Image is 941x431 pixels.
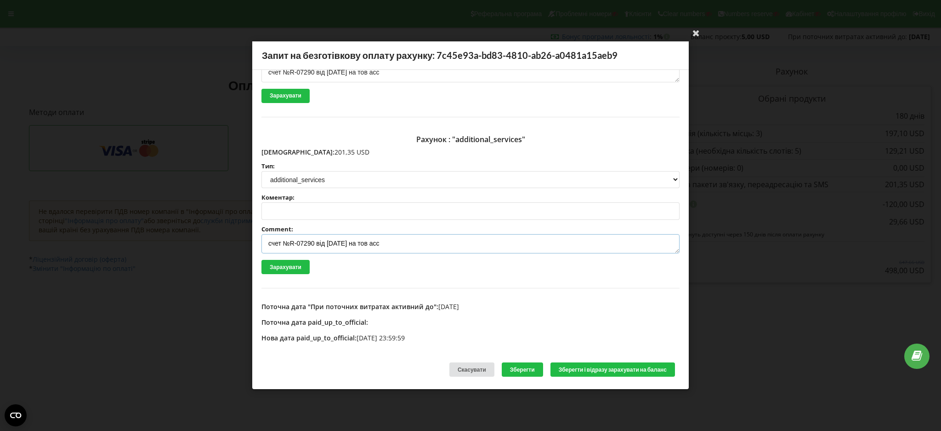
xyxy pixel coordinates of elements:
[261,302,680,311] p: [DATE]
[261,195,680,201] label: Коментар:
[261,318,368,327] span: Поточна дата paid_up_to_official:
[502,363,543,377] button: Зберегти
[261,302,438,311] span: Поточна дата "При поточних витратах активний до":
[261,131,680,148] div: Рахунок : "additional_services"
[261,227,680,233] label: Comment:
[449,363,494,377] div: Скасувати
[261,163,680,169] label: Тип:
[261,89,310,103] button: Зарахувати
[261,148,334,156] span: [DEMOGRAPHIC_DATA]:
[261,333,680,343] p: [DATE] 23:59:59
[5,404,27,426] button: Open CMP widget
[261,260,310,275] button: Зарахувати
[550,363,675,377] button: Зберегти і відразу зарахувати на баланс
[261,333,357,342] span: Нова дата paid_up_to_official:
[252,41,689,70] div: Запит на безготівкову оплату рахунку: 7c45e93a-bd83-4810-ab26-a0481a15aeb9
[261,148,680,157] p: 201,35 USD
